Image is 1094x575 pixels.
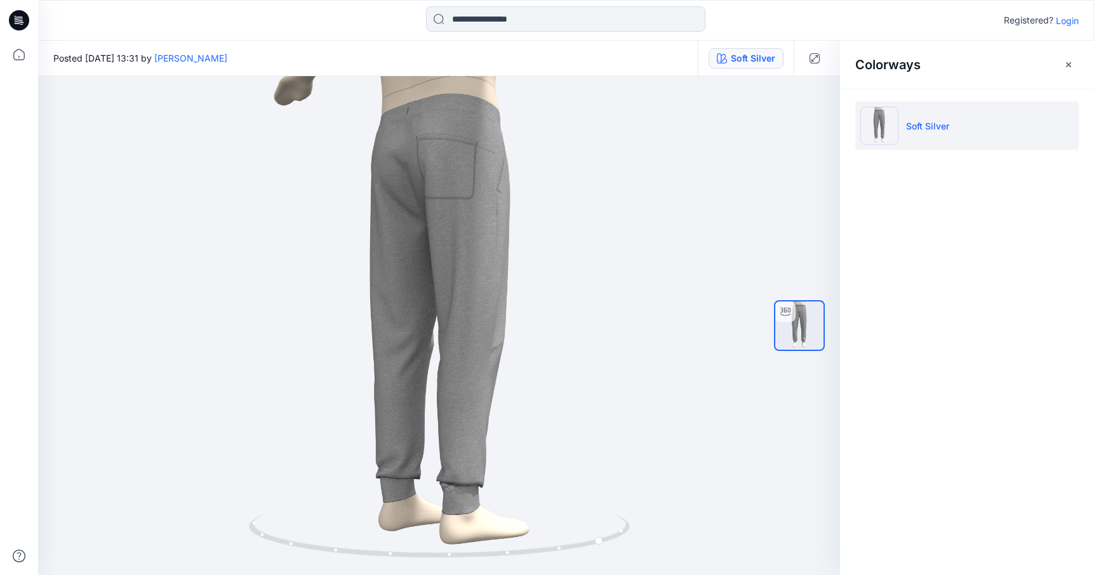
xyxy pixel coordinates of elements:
span: Posted [DATE] 13:31 by [53,51,227,65]
a: [PERSON_NAME] [154,53,227,63]
button: Soft Silver [709,48,784,69]
h2: Colorways [855,57,921,72]
div: Soft Silver [731,51,775,65]
p: Soft Silver [906,119,949,133]
img: Soft Silver [860,107,898,145]
img: turntable-24-09-2025-17:31:27 [775,301,824,350]
p: Registered? [1004,13,1053,28]
p: Login [1056,14,1079,27]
